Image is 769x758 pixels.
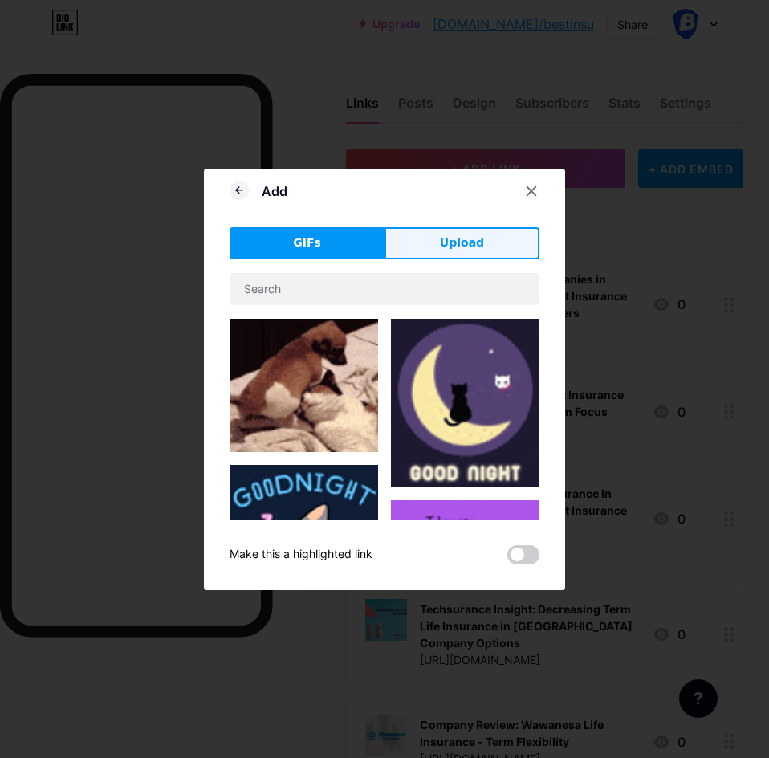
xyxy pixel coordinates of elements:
[440,234,484,251] span: Upload
[293,234,321,251] span: GIFs
[230,227,384,259] button: GIFs
[230,465,378,613] img: Gihpy
[384,227,539,259] button: Upload
[230,545,372,564] div: Make this a highlighted link
[391,319,539,487] img: Gihpy
[230,319,378,453] img: Gihpy
[391,500,539,649] img: Gihpy
[230,273,539,305] input: Search
[262,181,287,201] div: Add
